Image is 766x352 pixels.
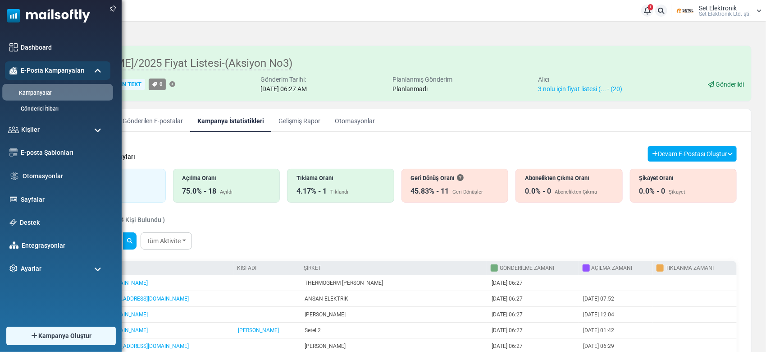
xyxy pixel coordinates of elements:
[9,43,18,51] img: dashboard-icon.svg
[51,57,292,70] span: [PERSON_NAME]/2025 Fiyat Listesi-(Aksiyon No3)
[63,296,189,302] a: [PERSON_NAME][EMAIL_ADDRESS][DOMAIN_NAME]
[296,174,385,182] div: Tıklama Oranı
[674,4,697,18] img: User Logo
[8,126,19,133] img: contacts-icon.svg
[23,171,106,181] a: Otomasyonlar
[487,275,579,291] td: [DATE] 06:27
[20,218,106,227] a: Destek
[2,89,110,97] a: Kampanyalar
[21,195,106,204] a: Sayfalar
[453,189,483,196] div: Geri Dönüşler
[115,109,190,132] a: Gönderilen E-postalar
[300,323,487,338] td: Setel 2
[9,148,18,157] img: email-templates-icon.svg
[639,174,728,182] div: Şikayet Oranı
[271,109,328,132] a: Gelişmiş Rapor
[9,195,18,204] img: landing_pages.svg
[699,5,737,11] span: Set Elektronik
[182,186,217,197] div: 75.0% - 18
[300,307,487,323] td: [PERSON_NAME]
[411,174,499,182] div: Geri Dönüş Oranı
[141,232,192,250] a: Tüm Aktivite
[330,189,348,196] div: Tıklandı
[220,189,233,196] div: Açıldı
[592,265,633,271] a: Açılma Zamanı
[648,4,653,10] span: 1
[538,85,622,93] a: 3 nolu için fiyat listesi (... - (20)
[21,125,40,134] span: Kişiler
[641,5,653,17] a: 1
[487,291,579,307] td: [DATE] 06:27
[9,264,18,273] img: settings-icon.svg
[237,265,256,271] a: Kişi Adı
[300,291,487,307] td: ANSAN ELEKTRİK
[392,75,452,84] div: Planlanmış Gönderim
[304,265,321,271] a: Şirket
[538,75,622,84] div: Alıcı
[525,186,551,197] div: 0.0% - 0
[457,175,464,181] i: Bir e-posta alıcısına ulaşamadığında geri döner. Bu, dolu bir gelen kutusu nedeniyle geçici olara...
[149,79,166,90] a: 0
[666,265,714,271] a: Tıklanma Zamanı
[261,75,307,84] div: Gönderim Tarihi:
[113,216,165,223] span: ( 24 Kişi Bulundu )
[38,331,91,341] span: Kampanya Oluştur
[9,67,18,74] img: campaigns-icon-active.png
[22,241,106,250] a: Entegrasyonlar
[21,148,106,157] a: E-posta Şablonları
[328,109,382,132] a: Otomasyonlar
[160,81,163,87] span: 0
[674,4,761,18] a: User Logo Set Elektronik Set Elektronik Ltd. şti.
[190,109,271,132] a: Kampanya İstatistikleri
[648,146,737,162] button: Devam E-Postası Oluştur
[5,105,108,113] a: Gönderici İtibarı
[716,81,744,88] span: Gönderildi
[411,186,449,197] div: 45.83% - 11
[639,186,666,197] div: 0.0% - 0
[169,82,175,88] a: Etiket Ekle
[63,343,189,349] a: [PERSON_NAME][EMAIL_ADDRESS][DOMAIN_NAME]
[579,307,653,323] td: [DATE] 12:04
[182,174,271,182] div: Açılma Oranı
[579,291,653,307] td: [DATE] 07:52
[296,186,327,197] div: 4.17% - 1
[487,307,579,323] td: [DATE] 06:27
[21,264,41,273] span: Ayarlar
[500,265,554,271] a: Gönderilme Zamanı
[300,275,487,291] td: THERMOGERM [PERSON_NAME]
[21,66,85,75] span: E-Posta Kampanyaları
[669,189,686,196] div: Şikayet
[9,219,17,226] img: support-icon.svg
[487,323,579,338] td: [DATE] 06:27
[106,79,145,90] div: Plain Text
[555,189,597,196] div: Abonelikten Çıkma
[261,84,307,94] div: [DATE] 06:27 AM
[699,11,751,17] span: Set Elektronik Ltd. şti.
[392,85,428,93] span: Planlanmadı
[238,327,279,333] a: [PERSON_NAME]
[579,323,653,338] td: [DATE] 01:42
[21,43,106,52] a: Dashboard
[9,171,19,181] img: workflow.svg
[525,174,613,182] div: Abonelikten Çıkma Oranı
